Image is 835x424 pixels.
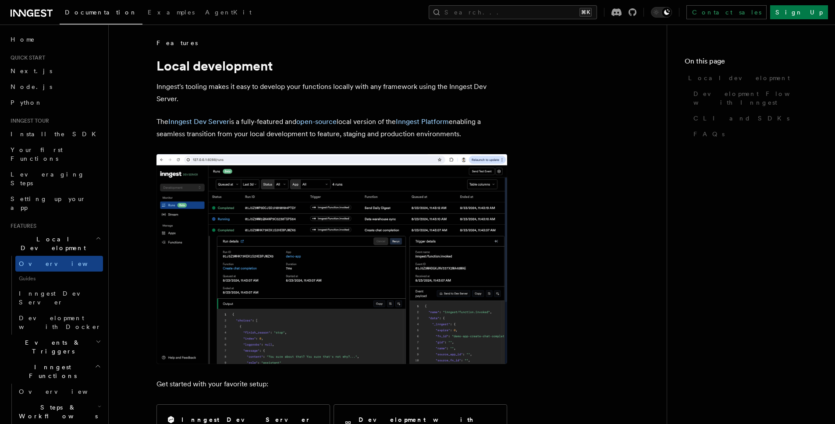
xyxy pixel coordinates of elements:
span: FAQs [693,130,725,138]
a: Local development [685,70,817,86]
a: open-source [296,117,337,126]
a: Home [7,32,103,47]
span: Overview [19,260,109,267]
p: Get started with your favorite setup: [156,378,507,390]
a: Inngest Platform [396,117,449,126]
span: Features [156,39,198,47]
button: Local Development [7,231,103,256]
a: Development with Docker [15,310,103,335]
span: Development with Docker [19,314,101,330]
a: Leveraging Steps [7,166,103,191]
span: Steps & Workflows [15,403,98,420]
span: Your first Functions [11,146,63,162]
button: Steps & Workflows [15,399,103,424]
span: Inngest tour [7,117,49,124]
a: Inngest Dev Server [15,286,103,310]
p: The is a fully-featured and local version of the enabling a seamless transition from your local d... [156,116,507,140]
a: Documentation [60,3,142,25]
span: Documentation [65,9,137,16]
span: Features [7,223,36,230]
a: Your first Functions [7,142,103,166]
a: Inngest Dev Server [168,117,229,126]
a: Overview [15,256,103,272]
a: Python [7,95,103,110]
a: Setting up your app [7,191,103,216]
span: Home [11,35,35,44]
a: AgentKit [200,3,257,24]
a: CLI and SDKs [690,110,817,126]
span: Local development [688,74,790,82]
a: Node.js [7,79,103,95]
span: Python [11,99,43,106]
span: Examples [148,9,195,16]
div: Local Development [7,256,103,335]
h4: On this page [685,56,817,70]
a: FAQs [690,126,817,142]
span: Inngest Functions [7,363,95,380]
button: Search...⌘K [429,5,597,19]
button: Toggle dark mode [651,7,672,18]
a: Development Flow with Inngest [690,86,817,110]
span: Quick start [7,54,45,61]
h2: Inngest Dev Server [181,415,311,424]
span: Guides [15,272,103,286]
a: Next.js [7,63,103,79]
span: Install the SDK [11,131,101,138]
a: Contact sales [686,5,767,19]
span: CLI and SDKs [693,114,789,123]
p: Inngest's tooling makes it easy to develop your functions locally with any framework using the In... [156,81,507,105]
span: Node.js [11,83,52,90]
img: The Inngest Dev Server on the Functions page [156,154,507,364]
a: Overview [15,384,103,399]
span: Overview [19,388,109,395]
a: Install the SDK [7,126,103,142]
span: Development Flow with Inngest [693,89,817,107]
span: Leveraging Steps [11,171,85,187]
a: Examples [142,3,200,24]
span: Events & Triggers [7,338,96,356]
span: AgentKit [205,9,252,16]
button: Inngest Functions [7,359,103,384]
span: Inngest Dev Server [19,290,94,306]
span: Next.js [11,67,52,74]
span: Local Development [7,235,96,252]
h1: Local development [156,58,507,74]
a: Sign Up [770,5,828,19]
kbd: ⌘K [579,8,592,17]
button: Events & Triggers [7,335,103,359]
span: Setting up your app [11,195,86,211]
